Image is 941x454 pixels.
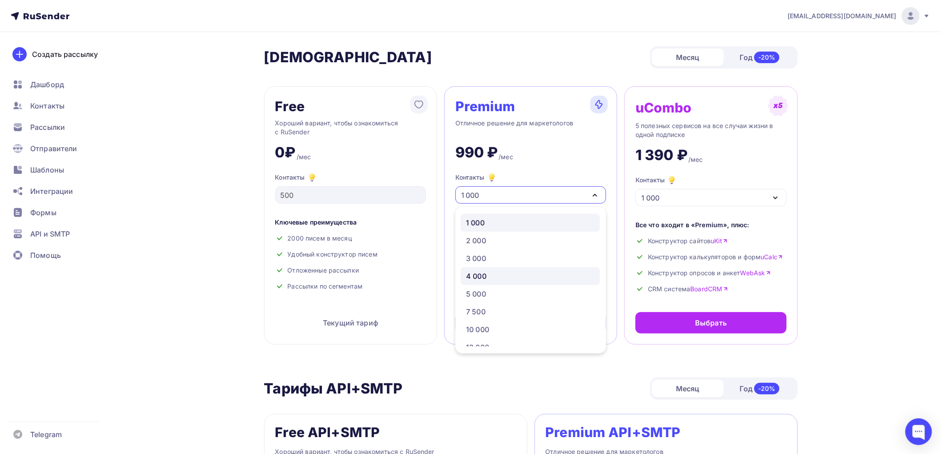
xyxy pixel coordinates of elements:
[648,285,728,293] span: CRM система
[724,379,796,398] div: Год
[754,52,780,63] div: -20%
[466,289,486,299] div: 5 000
[788,12,897,20] span: [EMAIL_ADDRESS][DOMAIN_NAME]
[652,380,724,398] div: Месяц
[30,143,77,154] span: Отправители
[648,269,771,277] span: Конструктор опросов и анкет
[32,49,98,60] div: Создать рассылку
[30,207,56,218] span: Формы
[691,285,728,293] a: BoardCRM
[30,165,64,175] span: Шаблоны
[466,217,485,228] div: 1 000
[466,306,486,317] div: 7 500
[275,119,426,137] div: Хороший вариант, чтобы ознакомиться с RuSender
[466,235,486,246] div: 2 000
[30,100,64,111] span: Контакты
[30,122,65,133] span: Рассылки
[635,175,786,206] button: Контакты 1 000
[7,204,113,221] a: Формы
[275,282,426,291] div: Рассылки по сегментам
[648,253,783,261] span: Конструктор калькуляторов и форм
[275,250,426,259] div: Удобный конструктор писем
[30,229,70,239] span: API и SMTP
[275,312,426,333] div: Текущий тариф
[788,7,930,25] a: [EMAIL_ADDRESS][DOMAIN_NAME]
[466,271,487,281] div: 4 000
[455,172,606,204] button: Контакты 1 000
[761,253,784,261] a: uCalc
[635,175,677,185] div: Контакты
[695,317,727,328] div: Выбрать
[30,250,61,261] span: Помощь
[688,155,703,164] div: /мес
[264,48,432,66] h2: [DEMOGRAPHIC_DATA]
[635,100,692,115] div: uCombo
[275,425,380,439] div: Free API+SMTP
[635,121,786,139] div: 5 полезных сервисов на все случаи жизни в одной подписке
[455,119,606,137] div: Отличное решение для маркетологов
[30,186,73,197] span: Интеграции
[275,99,305,113] div: Free
[30,79,64,90] span: Дашборд
[455,144,498,161] div: 990 ₽
[635,221,786,229] div: Все что входит в «Premium», плюс:
[648,237,728,245] span: Конструктор сайтов
[499,153,514,161] div: /мес
[466,342,489,353] div: 13 000
[466,253,486,264] div: 3 000
[461,190,479,201] div: 1 000
[740,269,771,277] a: WebAsk
[754,383,780,394] div: -20%
[275,172,426,183] div: Контакты
[546,425,681,439] div: Premium API+SMTP
[455,172,497,183] div: Контакты
[275,266,426,275] div: Отложенные рассылки
[635,146,688,164] div: 1 390 ₽
[7,118,113,136] a: Рассылки
[641,193,660,203] div: 1 000
[7,140,113,157] a: Отправители
[7,97,113,115] a: Контакты
[275,144,296,161] div: 0₽
[711,237,728,245] a: uKit
[724,48,796,67] div: Год
[264,380,403,398] h2: Тарифы API+SMTP
[30,429,62,440] span: Telegram
[7,161,113,179] a: Шаблоны
[275,218,426,227] div: Ключевые преимущества
[7,76,113,93] a: Дашборд
[455,207,606,354] ul: Контакты 1 000
[466,324,489,335] div: 10 000
[455,99,515,113] div: Premium
[297,153,311,161] div: /мес
[275,234,426,243] div: 2000 писем в месяц
[652,48,724,66] div: Месяц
